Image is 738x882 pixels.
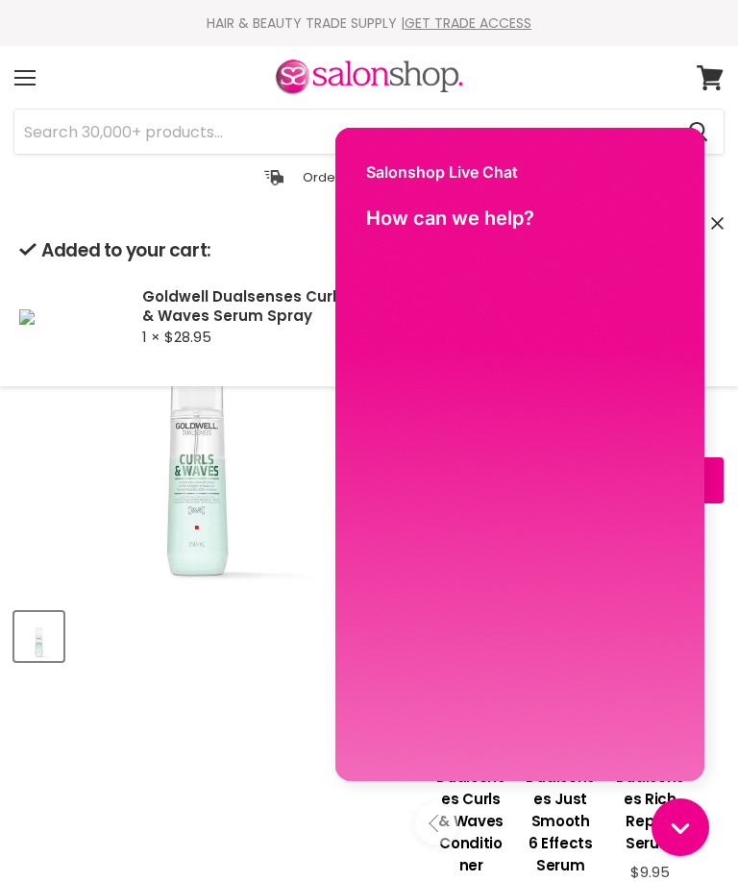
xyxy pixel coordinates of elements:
[13,109,725,155] form: Product
[164,327,211,347] span: $28.95
[14,612,63,661] button: Goldwell Dualsenses Curls & Waves Serum Spray
[14,110,673,154] input: Search
[526,744,596,876] h3: Goldwell Dualsenses Just Smooth 6 Effects Serum
[630,862,670,882] span: $9.95
[14,228,380,593] div: Goldwell Dualsenses Curls & Waves Serum Spray image. Click or Scroll to Zoom.
[436,744,506,876] h3: Goldwell Dualsenses Curls & Waves Conditioner
[16,614,61,659] img: Goldwell Dualsenses Curls & Waves Serum Spray
[19,240,353,261] h2: Added to your cart:
[12,606,382,661] div: Product thumbnails
[19,309,35,325] img: Goldwell Dualsenses Curls & Waves Serum Spray
[615,729,685,864] a: View product:Goldwell Dualsenses Rich Repair Serum
[142,327,160,347] span: 1 ×
[142,287,353,325] h2: Goldwell Dualsenses Curls & Waves Serum Spray
[405,13,531,33] a: GET TRADE ACCESS
[673,110,724,154] button: Search
[642,792,719,863] iframe: Gorgias live chat messenger
[615,744,685,854] h3: Goldwell Dualsenses Rich Repair Serum
[303,169,475,185] p: Orders over $149 ship free!
[321,118,719,796] iframe: Gorgias live chat window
